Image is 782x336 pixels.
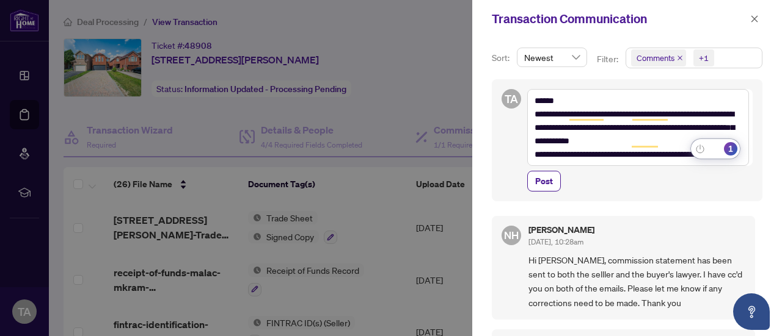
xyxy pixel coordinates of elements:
span: Post [535,171,553,191]
span: NH [504,227,519,243]
span: Newest [524,48,580,66]
button: Open asap [733,293,770,330]
p: Sort: [492,51,512,65]
p: Filter: [597,52,620,66]
div: Transaction Communication [492,10,747,28]
span: [DATE], 10:28am [528,237,583,246]
span: close [677,55,683,61]
div: +1 [699,52,709,64]
span: Comments [631,49,686,66]
span: Comments [637,52,674,64]
span: close [750,15,759,23]
textarea: To enrich screen reader interactions, please activate Accessibility in Grammarly extension settings [527,89,749,165]
span: Hi [PERSON_NAME], commission statement has been sent to both the selller and the buyer's lawyer. ... [528,253,745,310]
h5: [PERSON_NAME] [528,226,594,234]
button: Post [527,171,561,191]
span: TA [505,90,518,107]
